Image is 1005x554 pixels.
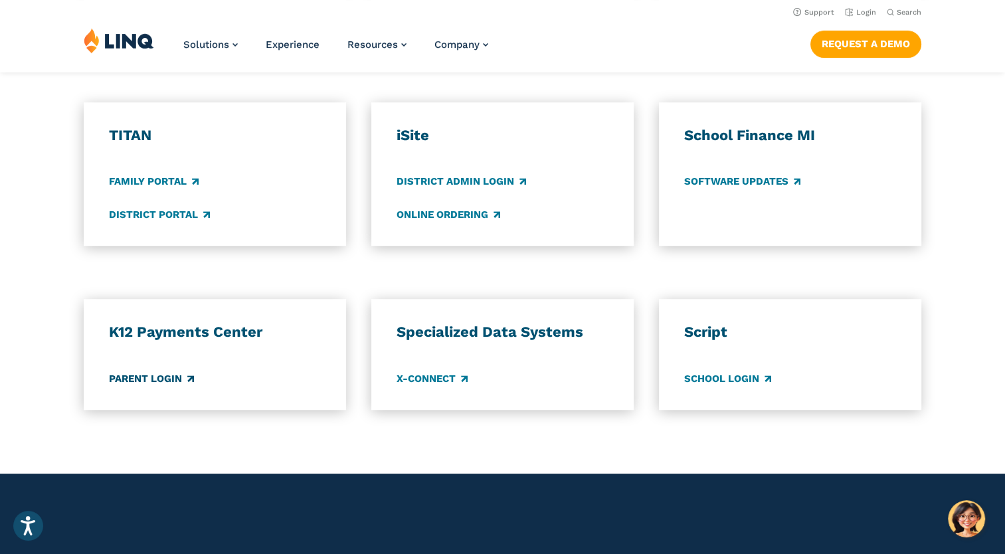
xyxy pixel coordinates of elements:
a: School Login [684,371,771,386]
a: X-Connect [397,371,468,386]
a: Experience [266,39,320,50]
a: District Admin Login [397,175,526,189]
h3: School Finance MI [684,126,896,145]
a: Parent Login [109,371,194,386]
a: Support [793,8,834,17]
a: Solutions [183,39,238,50]
span: Resources [347,39,398,50]
a: Family Portal [109,175,199,189]
a: Resources [347,39,407,50]
a: District Portal [109,207,210,222]
button: Hello, have a question? Let’s chat. [948,500,985,537]
a: Request a Demo [810,31,921,57]
h3: iSite [397,126,608,145]
h3: TITAN [109,126,321,145]
nav: Button Navigation [810,28,921,57]
h3: Specialized Data Systems [397,323,608,341]
a: Online Ordering [397,207,500,222]
a: Software Updates [684,175,800,189]
nav: Primary Navigation [183,28,488,72]
span: Solutions [183,39,229,50]
a: Login [845,8,876,17]
button: Open Search Bar [887,7,921,17]
h3: K12 Payments Center [109,323,321,341]
span: Search [897,8,921,17]
img: LINQ | K‑12 Software [84,28,154,53]
h3: Script [684,323,896,341]
a: Company [434,39,488,50]
span: Company [434,39,480,50]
